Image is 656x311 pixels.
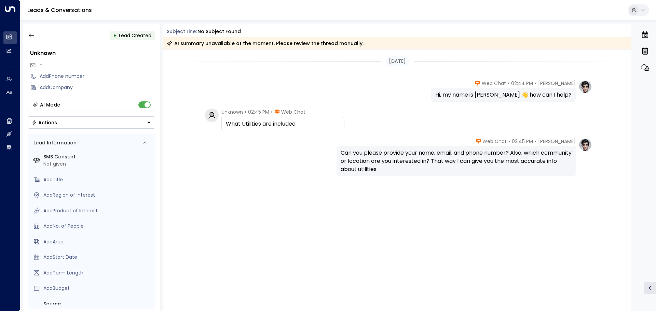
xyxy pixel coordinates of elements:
div: Lead Information [31,139,77,146]
div: AddStart Date [43,254,152,261]
span: 02:44 PM [511,80,533,87]
div: Not given [43,160,152,168]
span: [PERSON_NAME] [538,80,576,87]
div: AddTitle [43,176,152,183]
div: Button group with a nested menu [28,116,155,129]
span: • [535,80,536,87]
div: AI Mode [40,101,60,108]
div: Actions [32,119,57,126]
div: No subject found [197,28,241,35]
span: Web Chat [482,80,506,87]
span: • [535,138,536,145]
div: What Utilities are included [226,120,340,128]
span: [PERSON_NAME] [538,138,576,145]
div: AI summary unavailable at the moment. Please review the thread manually. [167,40,364,47]
div: • [113,29,117,42]
span: • [245,109,246,115]
img: profile-logo.png [578,138,592,152]
div: AddNo. of People [43,223,152,230]
div: AddArea [43,238,152,245]
span: • [271,109,273,115]
div: AddProduct of Interest [43,207,152,214]
button: Actions [28,116,155,129]
span: • [508,138,510,145]
div: Unknown [30,49,155,57]
div: Hi, my name is [PERSON_NAME] 👋 how can I help? [435,91,572,99]
label: Source [43,300,152,308]
div: Can you please provide your name, email, and phone number? Also, which community or location are ... [341,149,572,173]
div: AddTerm Length [43,269,152,277]
span: 02:45 PM [248,109,269,115]
span: 02:45 PM [512,138,533,145]
span: Lead Created [119,32,151,39]
span: Unknown [221,109,243,115]
div: [DATE] [386,56,409,66]
div: AddCompany [40,84,155,91]
span: Web Chat [482,138,507,145]
div: AddPhone number [40,73,155,80]
div: AddBudget [43,285,152,292]
span: Subject Line: [167,28,197,35]
span: • [508,80,509,87]
span: Web Chat [281,109,305,115]
div: AddRegion of Interest [43,192,152,199]
label: SMS Consent [43,153,152,160]
a: Leads & Conversations [27,6,92,14]
span: - [39,61,42,68]
img: profile-logo.png [578,80,592,94]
